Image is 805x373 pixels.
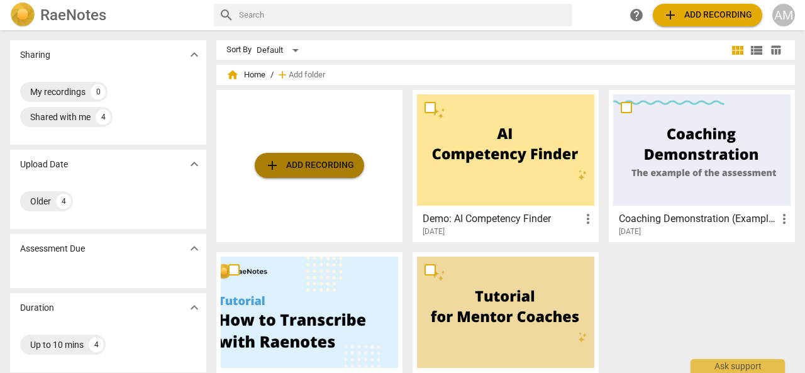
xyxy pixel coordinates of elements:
h3: Coaching Demonstration (Example) [619,211,777,226]
button: Show more [185,155,204,174]
div: Ask support [691,359,785,373]
img: Logo [10,3,35,28]
span: Home [226,69,265,81]
span: / [270,70,274,80]
span: more_vert [580,211,596,226]
a: LogoRaeNotes [10,3,204,28]
span: Add recording [265,158,354,173]
a: Coaching Demonstration (Example)[DATE] [613,94,791,237]
a: Help [625,4,648,26]
span: view_list [749,43,764,58]
div: Older [30,195,51,208]
button: Show more [185,45,204,64]
span: add [663,8,678,23]
input: Search [239,5,567,25]
div: 4 [96,109,111,125]
p: Assessment Due [20,242,85,255]
div: Up to 10 mins [30,338,84,351]
button: List view [747,41,766,60]
h2: RaeNotes [40,6,106,24]
button: Upload [255,153,364,178]
button: Show more [185,239,204,258]
p: Sharing [20,48,50,62]
div: 4 [56,194,71,209]
button: Table view [766,41,785,60]
div: 4 [89,337,104,352]
span: help [629,8,644,23]
div: My recordings [30,86,86,98]
p: Duration [20,301,54,315]
div: Sort By [226,45,252,55]
span: Add folder [289,70,325,80]
span: add [265,158,280,173]
div: Default [257,40,303,60]
span: expand_more [187,157,202,172]
button: Tile view [728,41,747,60]
div: Shared with me [30,111,91,123]
span: view_module [730,43,745,58]
div: 0 [91,84,106,99]
span: home [226,69,239,81]
span: [DATE] [423,226,445,237]
span: expand_more [187,241,202,256]
button: AM [772,4,795,26]
span: [DATE] [619,226,641,237]
span: expand_more [187,300,202,315]
span: add [276,69,289,81]
a: Demo: AI Competency Finder[DATE] [417,94,594,237]
span: table_chart [770,44,782,56]
span: search [219,8,234,23]
span: more_vert [777,211,792,226]
span: Add recording [663,8,752,23]
button: Show more [185,298,204,317]
p: Upload Date [20,158,68,171]
span: expand_more [187,47,202,62]
button: Upload [653,4,762,26]
h3: Demo: AI Competency Finder [423,211,580,226]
